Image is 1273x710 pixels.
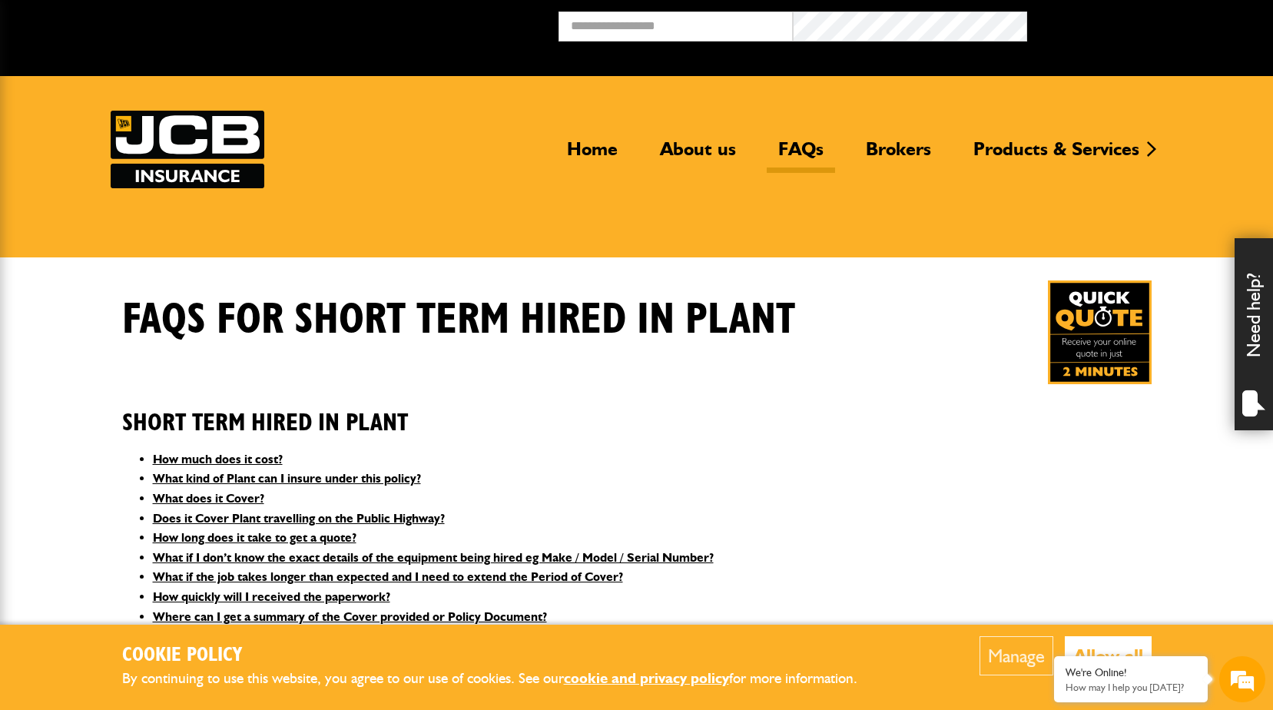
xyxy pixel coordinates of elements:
div: We're Online! [1066,666,1196,679]
p: How may I help you today? [1066,682,1196,693]
button: Allow all [1065,636,1152,675]
h2: Short Term Hired In Plant [122,385,1152,437]
a: About us [648,138,748,173]
a: Get your insurance quote in just 2-minutes [1048,280,1152,384]
a: Home [555,138,629,173]
a: What if I don’t know the exact details of the equipment being hired eg Make / Model / Serial Number? [153,550,714,565]
a: Products & Services [962,138,1151,173]
a: cookie and privacy policy [564,669,729,687]
a: How quickly will I received the paperwork? [153,589,390,604]
a: Does it Cover Plant travelling on the Public Highway? [153,511,445,526]
h2: Cookie Policy [122,644,883,668]
h1: FAQS for Short Term Hired In Plant [122,294,795,346]
a: FAQs [767,138,835,173]
img: Quick Quote [1048,280,1152,384]
p: By continuing to use this website, you agree to our use of cookies. See our for more information. [122,667,883,691]
a: What does it Cover? [153,491,264,506]
a: How long does it take to get a quote? [153,530,356,545]
img: JCB Insurance Services logo [111,111,264,188]
button: Manage [980,636,1053,675]
a: JCB Insurance Services [111,111,264,188]
a: How much does it cost? [153,452,283,466]
a: Where can I get a summary of the Cover provided or Policy Document? [153,609,547,624]
div: Need help? [1235,238,1273,430]
a: Brokers [854,138,943,173]
a: What if the job takes longer than expected and I need to extend the Period of Cover? [153,569,623,584]
button: Broker Login [1027,12,1261,35]
a: What kind of Plant can I insure under this policy? [153,471,421,486]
